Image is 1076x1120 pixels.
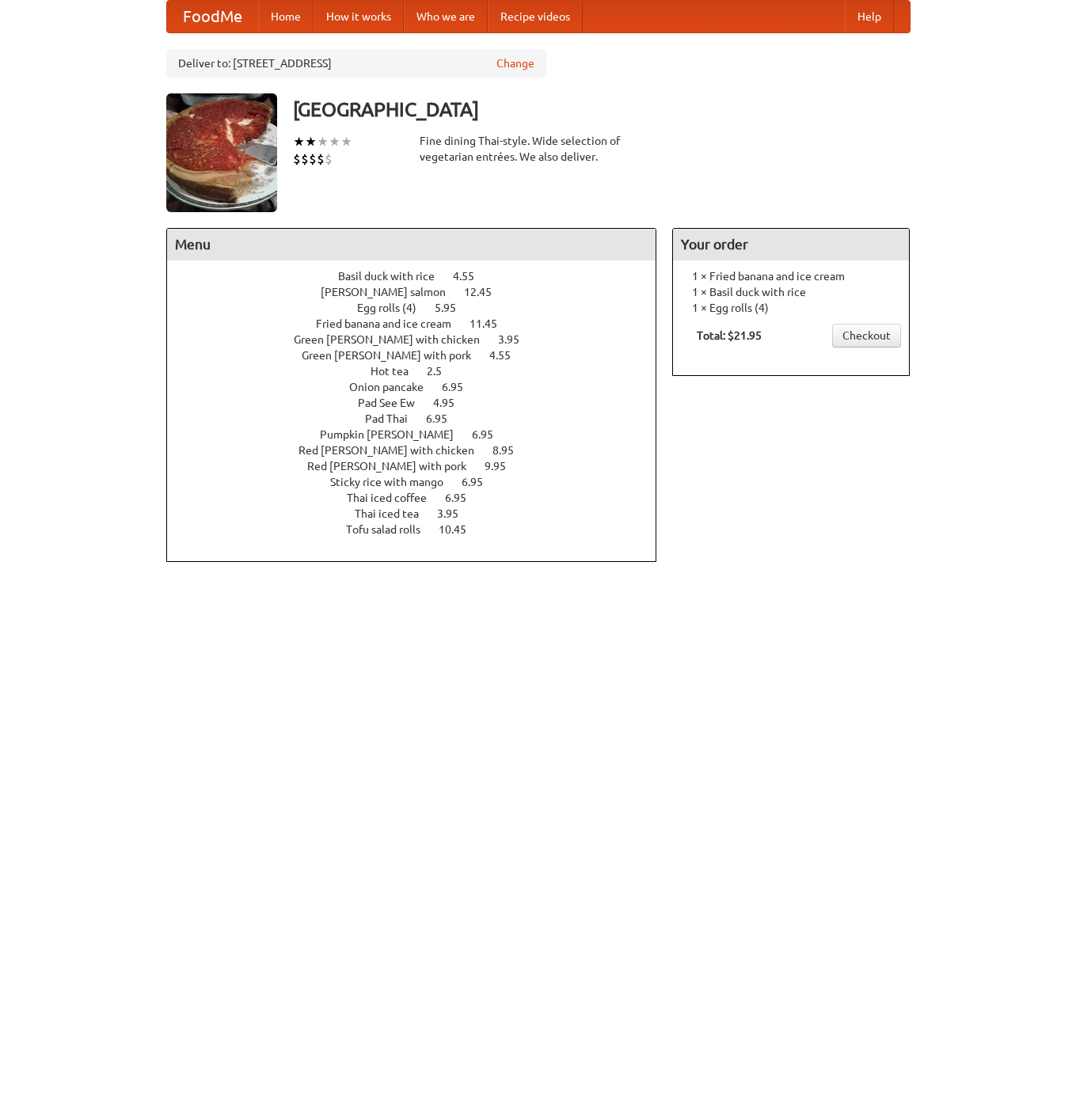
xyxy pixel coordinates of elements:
[293,93,911,125] h3: [GEOGRAPHIC_DATA]
[472,428,509,441] span: 6.95
[349,381,439,393] span: Onion pancake
[496,55,534,71] a: Change
[298,444,490,457] span: Red [PERSON_NAME] with chicken
[298,444,543,457] a: Red [PERSON_NAME] with chicken 8.95
[426,412,463,425] span: 6.95
[355,507,435,520] span: Thai iced tea
[346,523,436,536] span: Tofu salad rolls
[462,476,499,488] span: 6.95
[321,286,521,298] a: [PERSON_NAME] salmon 12.45
[316,317,527,330] a: Fried banana and ice cream 11.45
[357,302,485,314] a: Egg rolls (4) 5.95
[371,365,424,378] span: Hot tea
[293,133,305,150] li: ★
[492,444,530,457] span: 8.95
[293,150,301,168] li: $
[347,492,496,504] a: Thai iced coffee 6.95
[329,133,340,150] li: ★
[338,270,504,283] a: Basil duck with rice 4.55
[489,349,527,362] span: 4.55
[365,412,424,425] span: Pad Thai
[320,428,523,441] a: Pumpkin [PERSON_NAME] 6.95
[167,1,258,32] a: FoodMe
[302,349,487,362] span: Green [PERSON_NAME] with pork
[317,150,325,168] li: $
[365,412,477,425] a: Pad Thai 6.95
[697,329,762,342] b: Total: $21.95
[358,397,484,409] a: Pad See Ew 4.95
[355,507,488,520] a: Thai iced tea 3.95
[346,523,496,536] a: Tofu salad rolls 10.45
[358,397,431,409] span: Pad See Ew
[330,476,459,488] span: Sticky rice with mango
[681,284,901,300] li: 1 × Basil duck with rice
[442,381,479,393] span: 6.95
[488,1,583,32] a: Recipe videos
[309,150,317,168] li: $
[325,150,333,168] li: $
[437,507,474,520] span: 3.95
[166,93,277,212] img: angular.jpg
[453,270,490,283] span: 4.55
[427,365,458,378] span: 2.5
[673,229,909,260] h4: Your order
[681,268,901,284] li: 1 × Fried banana and ice cream
[320,428,470,441] span: Pumpkin [PERSON_NAME]
[307,460,535,473] a: Red [PERSON_NAME] with pork 9.95
[470,317,513,330] span: 11.45
[439,523,482,536] span: 10.45
[347,492,443,504] span: Thai iced coffee
[832,324,901,347] a: Checkout
[166,49,546,78] div: Deliver to: [STREET_ADDRESS]
[294,333,549,346] a: Green [PERSON_NAME] with chicken 3.95
[404,1,488,32] a: Who we are
[314,1,404,32] a: How it works
[321,286,462,298] span: [PERSON_NAME] salmon
[433,397,470,409] span: 4.95
[317,133,329,150] li: ★
[338,270,451,283] span: Basil duck with rice
[485,460,522,473] span: 9.95
[330,476,512,488] a: Sticky rice with mango 6.95
[258,1,314,32] a: Home
[420,133,657,165] div: Fine dining Thai-style. Wide selection of vegetarian entrées. We also deliver.
[464,286,508,298] span: 12.45
[435,302,472,314] span: 5.95
[167,229,656,260] h4: Menu
[302,349,540,362] a: Green [PERSON_NAME] with pork 4.55
[349,381,492,393] a: Onion pancake 6.95
[445,492,482,504] span: 6.95
[301,150,309,168] li: $
[316,317,467,330] span: Fried banana and ice cream
[371,365,471,378] a: Hot tea 2.5
[305,133,317,150] li: ★
[498,333,535,346] span: 3.95
[294,333,496,346] span: Green [PERSON_NAME] with chicken
[357,302,432,314] span: Egg rolls (4)
[845,1,894,32] a: Help
[340,133,352,150] li: ★
[307,460,482,473] span: Red [PERSON_NAME] with pork
[681,300,901,316] li: 1 × Egg rolls (4)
